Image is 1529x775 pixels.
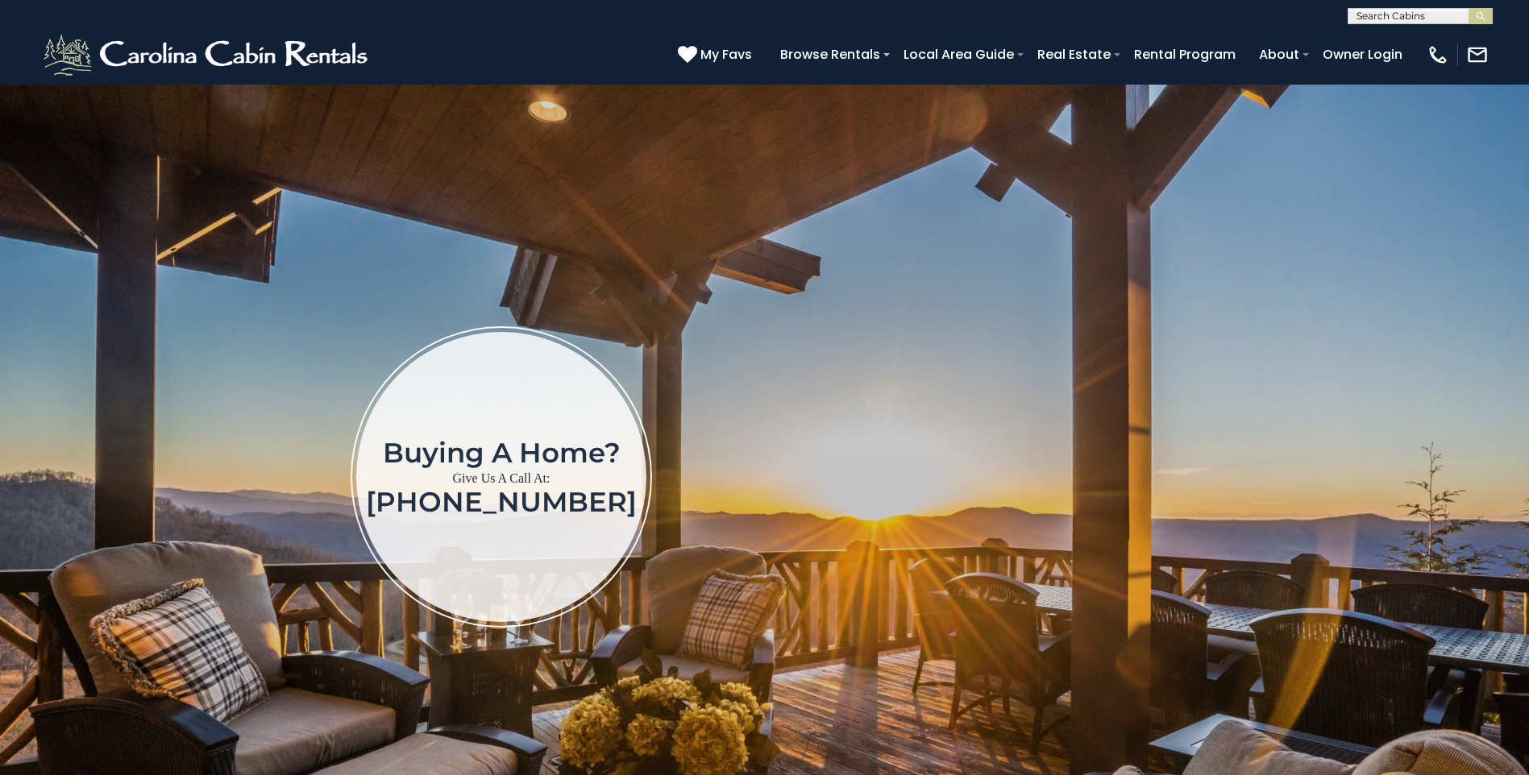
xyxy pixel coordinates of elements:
[700,44,752,64] span: My Favs
[772,40,888,68] a: Browse Rentals
[40,31,375,79] img: White-1-2.png
[1427,44,1449,66] img: phone-regular-white.png
[1029,40,1119,68] a: Real Estate
[366,485,637,519] a: [PHONE_NUMBER]
[366,438,637,467] h1: Buying a home?
[1466,44,1489,66] img: mail-regular-white.png
[1251,40,1307,68] a: About
[678,44,756,65] a: My Favs
[1315,40,1411,68] a: Owner Login
[895,40,1022,68] a: Local Area Guide
[366,467,637,490] p: Give Us A Call At:
[1126,40,1244,68] a: Rental Program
